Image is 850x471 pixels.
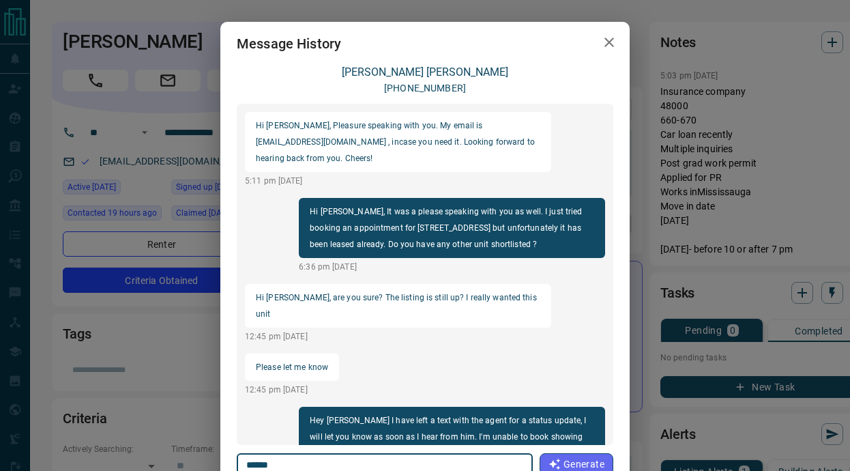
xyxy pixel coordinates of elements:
[256,289,540,322] p: Hi [PERSON_NAME], are you sure? The listing is still up? I really wanted this unit
[256,117,540,167] p: Hi [PERSON_NAME], Pleasure speaking with you. My email is [EMAIL_ADDRESS][DOMAIN_NAME] , incase y...
[245,175,551,187] p: 5:11 pm [DATE]
[342,66,508,78] a: [PERSON_NAME] [PERSON_NAME]
[256,359,328,375] p: Please let me know
[245,330,551,343] p: 12:45 pm [DATE]
[245,384,339,396] p: 12:45 pm [DATE]
[310,203,594,253] p: Hi [PERSON_NAME], It was a please speaking with you as well. I just tried booking an appointment ...
[384,81,466,96] p: [PHONE_NUMBER]
[220,22,357,66] h2: Message History
[299,261,605,273] p: 6:36 pm [DATE]
[310,412,594,461] p: Hey [PERSON_NAME] I have left a text with the agent for a status update, I will let you know as s...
